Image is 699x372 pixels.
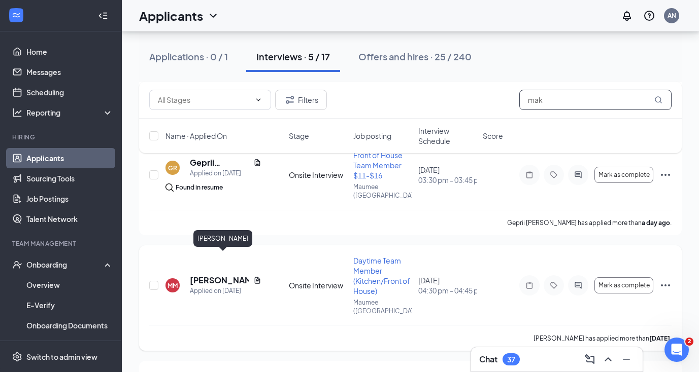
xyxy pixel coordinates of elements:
[507,218,672,227] p: Geprii [PERSON_NAME] has applied more than .
[26,275,113,295] a: Overview
[659,279,672,291] svg: Ellipses
[594,167,653,183] button: Mark as complete
[12,259,22,270] svg: UserCheck
[618,351,635,367] button: Minimize
[254,96,262,104] svg: ChevronDown
[621,10,633,22] svg: Notifications
[193,230,252,247] div: [PERSON_NAME]
[572,171,584,179] svg: ActiveChat
[418,175,477,185] span: 03:30 pm - 03:45 pm
[158,94,250,105] input: All Stages
[358,50,472,63] div: Offers and hires · 25 / 240
[418,126,477,146] span: Interview Schedule
[256,50,330,63] div: Interviews · 5 / 17
[353,298,412,315] p: Maumee ([GEOGRAPHIC_DATA])
[12,352,22,362] svg: Settings
[12,107,22,118] svg: Analysis
[523,171,536,179] svg: Note
[289,131,309,141] span: Stage
[176,182,223,193] div: Found in resume
[26,107,114,118] div: Reporting
[284,94,296,106] svg: Filter
[582,351,598,367] button: ComposeMessage
[602,353,614,365] svg: ChevronUp
[668,11,676,20] div: AN
[572,281,584,289] svg: ActiveChat
[598,282,650,289] span: Mark as complete
[643,10,655,22] svg: QuestionInfo
[26,295,113,315] a: E-Verify
[685,338,693,346] span: 2
[26,259,105,270] div: Onboarding
[584,353,596,365] svg: ComposeMessage
[12,133,111,141] div: Hiring
[253,276,261,284] svg: Document
[26,62,113,82] a: Messages
[12,239,111,248] div: Team Management
[649,334,670,342] b: [DATE]
[519,90,672,110] input: Search in interviews
[594,277,653,293] button: Mark as complete
[642,219,670,227] b: a day ago
[534,334,672,343] p: [PERSON_NAME] has applied more than .
[598,171,650,178] span: Mark as complete
[664,338,689,362] iframe: Intercom live chat
[418,285,477,295] span: 04:30 pm - 04:45 pm
[168,164,177,172] div: GR
[548,281,560,289] svg: Tag
[353,151,403,180] span: Front of House Team Member $11-$16
[275,90,327,110] button: Filter Filters
[26,148,113,168] a: Applicants
[139,7,203,24] h1: Applicants
[26,352,97,362] div: Switch to admin view
[654,96,662,104] svg: MagnifyingGlass
[149,50,228,63] div: Applications · 0 / 1
[26,168,113,189] a: Sourcing Tools
[600,351,616,367] button: ChevronUp
[165,183,174,192] img: search.bf7aa3482b7795d4f01b.svg
[507,355,515,364] div: 37
[289,170,347,180] div: Onsite Interview
[418,165,477,185] div: [DATE]
[620,353,633,365] svg: Minimize
[98,11,108,21] svg: Collapse
[168,281,178,290] div: MM
[479,354,497,365] h3: Chat
[523,281,536,289] svg: Note
[289,280,347,290] div: Onsite Interview
[353,256,410,295] span: Daytime Team Member (Kitchen/Front of House)
[483,131,503,141] span: Score
[659,169,672,181] svg: Ellipses
[190,286,261,296] div: Applied on [DATE]
[353,182,412,200] p: Maumee ([GEOGRAPHIC_DATA])
[207,10,219,22] svg: ChevronDown
[548,171,560,179] svg: Tag
[190,168,261,178] div: Applied on [DATE]
[190,275,249,286] h5: [PERSON_NAME]
[418,275,477,295] div: [DATE]
[165,131,227,141] span: Name · Applied On
[11,10,21,20] svg: WorkstreamLogo
[26,336,113,356] a: Activity log
[353,131,391,141] span: Job posting
[26,189,113,209] a: Job Postings
[26,209,113,229] a: Talent Network
[26,315,113,336] a: Onboarding Documents
[26,42,113,62] a: Home
[26,82,113,102] a: Scheduling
